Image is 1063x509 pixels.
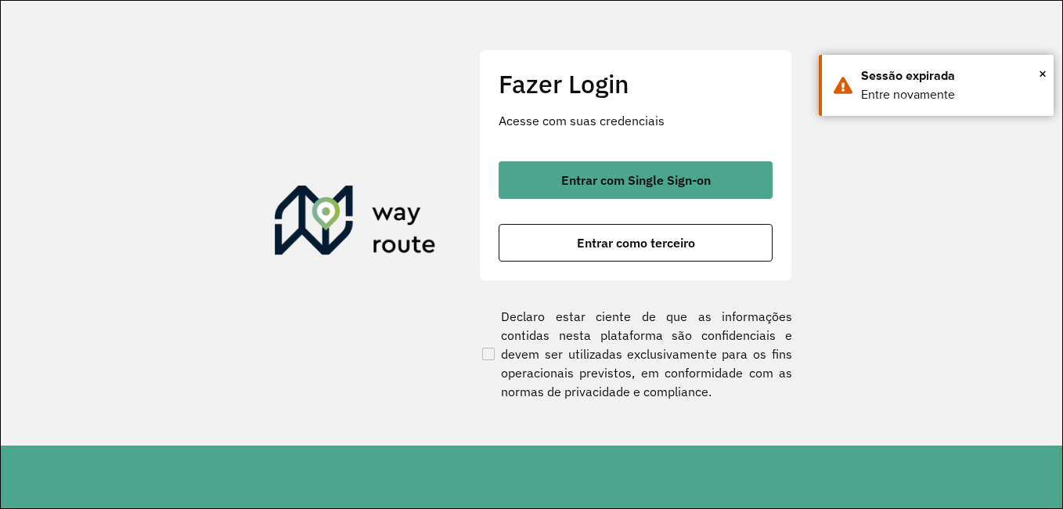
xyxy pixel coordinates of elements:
[561,174,711,186] span: Entrar com Single Sign-on
[1039,62,1047,85] span: ×
[577,236,695,249] span: Entrar como terceiro
[499,69,773,99] h2: Fazer Login
[479,307,792,401] label: Declaro estar ciente de que as informações contidas nesta plataforma são confidenciais e devem se...
[1039,62,1047,85] button: Close
[499,161,773,199] button: button
[499,111,773,130] p: Acesse com suas credenciais
[275,186,436,261] img: Roteirizador AmbevTech
[499,224,773,262] button: button
[861,67,1042,85] div: Sessão expirada
[861,85,1042,104] div: Entre novamente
